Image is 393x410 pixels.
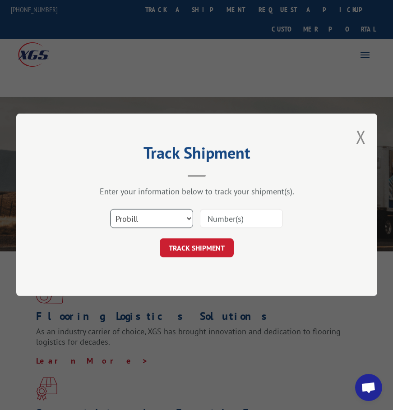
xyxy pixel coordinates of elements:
[61,187,332,197] div: Enter your information below to track your shipment(s).
[200,210,283,228] input: Number(s)
[61,146,332,164] h2: Track Shipment
[160,239,234,258] button: TRACK SHIPMENT
[356,125,366,149] button: Close modal
[355,374,382,401] a: Open chat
